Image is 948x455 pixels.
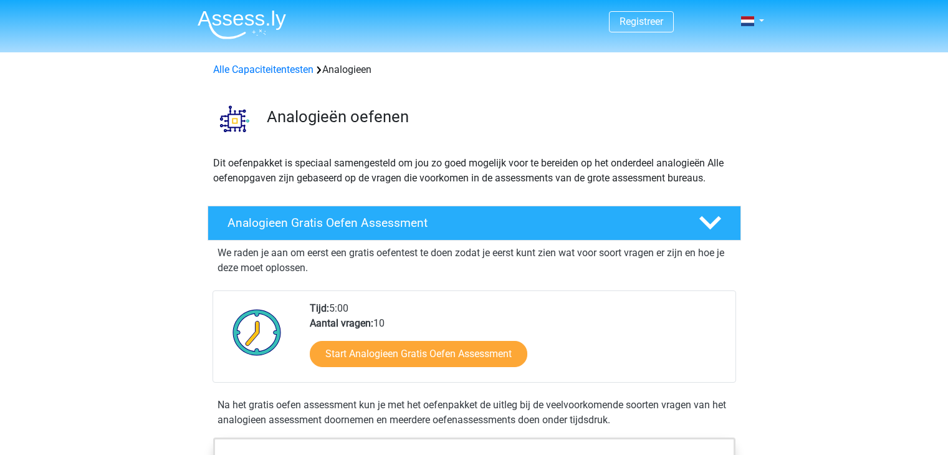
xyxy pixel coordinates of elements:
[213,64,314,75] a: Alle Capaciteitentesten
[620,16,663,27] a: Registreer
[300,301,735,382] div: 5:00 10
[213,398,736,428] div: Na het gratis oefen assessment kun je met het oefenpakket de uitleg bij de veelvoorkomende soorte...
[310,341,527,367] a: Start Analogieen Gratis Oefen Assessment
[227,216,679,230] h4: Analogieen Gratis Oefen Assessment
[310,317,373,329] b: Aantal vragen:
[208,62,740,77] div: Analogieen
[213,156,735,186] p: Dit oefenpakket is speciaal samengesteld om jou zo goed mogelijk voor te bereiden op het onderdee...
[208,92,261,145] img: analogieen
[310,302,329,314] b: Tijd:
[198,10,286,39] img: Assessly
[267,107,731,127] h3: Analogieën oefenen
[203,206,746,241] a: Analogieen Gratis Oefen Assessment
[218,246,731,275] p: We raden je aan om eerst een gratis oefentest te doen zodat je eerst kunt zien wat voor soort vra...
[226,301,289,363] img: Klok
